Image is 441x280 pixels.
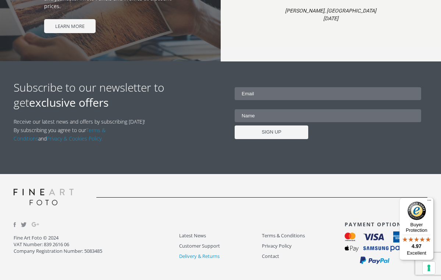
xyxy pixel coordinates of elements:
a: Customer Support [179,242,262,250]
img: Google_Plus.svg [32,221,39,228]
span: 4.97 [412,243,422,249]
img: Trusted Shops Trustmark [408,202,426,220]
strong: exclusive offers [29,95,109,110]
img: logo-grey.svg [14,189,74,205]
a: Delivery & Returns [179,252,262,260]
p: Buyer Protection [399,222,434,233]
h2: Subscribe to our newsletter to get [14,80,221,110]
img: facebook.svg [14,222,16,227]
h3: PAYMENT OPTIONS [345,221,427,228]
input: Name [235,109,421,122]
button: Trusted Shops TrustmarkBuyer Protection4.97Excellent [399,198,434,260]
p: Excellent [399,250,434,256]
a: Terms & Conditions [262,231,345,240]
i: [PERSON_NAME], [GEOGRAPHIC_DATA] [DATE] [285,8,376,21]
p: Receive our latest news and offers by subscribing [DATE]! By subscribing you agree to our and [14,117,149,143]
input: Email [235,87,421,100]
img: payment_options.svg [345,231,405,265]
p: Fine Art Foto © 2024 VAT Number: 839 2616 06 Company Registration Number: 5083485 [14,234,179,254]
img: twitter.svg [21,222,27,227]
a: Latest News [179,231,262,240]
a: Contact [262,252,345,260]
button: Your consent preferences for tracking technologies [423,262,435,274]
a: Privacy Policy [262,242,345,250]
span: LEARN MORE [44,19,96,33]
input: SIGN UP [235,125,308,139]
a: Privacy & Cookies Policy. [47,135,103,142]
button: Menu [425,198,434,206]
